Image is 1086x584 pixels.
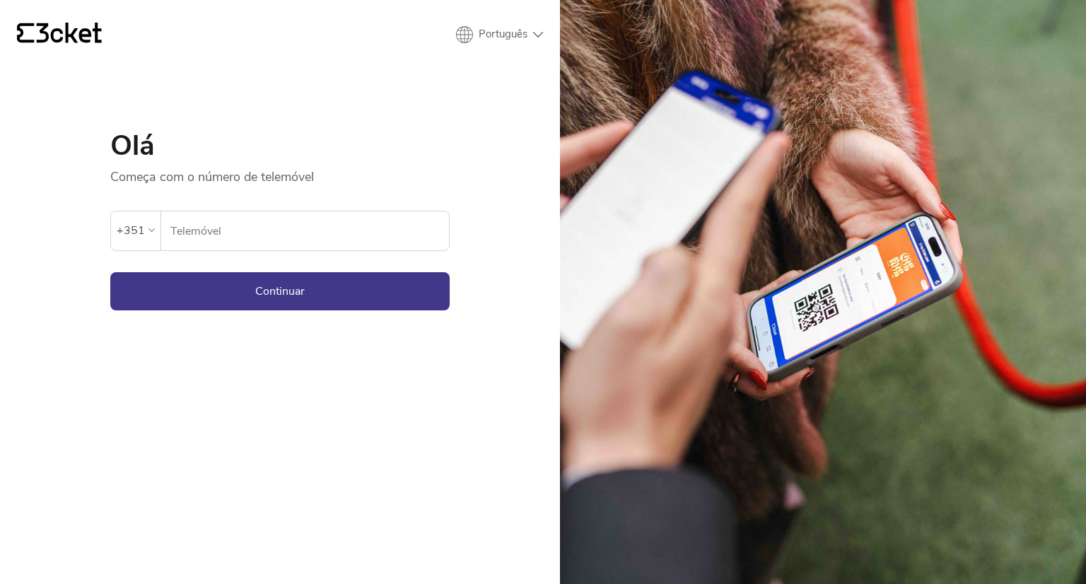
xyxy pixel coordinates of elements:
h1: Olá [110,132,450,160]
g: {' '} [17,23,34,43]
label: Telemóvel [161,211,449,251]
button: Continuar [110,272,450,310]
input: Telemóvel [170,211,449,250]
p: Começa com o número de telemóvel [110,160,450,185]
a: {' '} [17,23,102,47]
div: +351 [117,220,145,241]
